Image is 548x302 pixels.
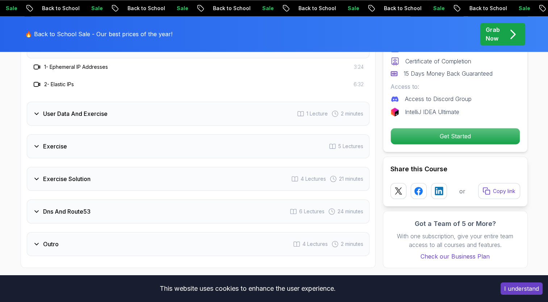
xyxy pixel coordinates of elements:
[511,5,534,12] p: Sale
[43,207,91,216] h3: Dns And Route53
[44,81,74,88] h3: 2 - Elastic IPs
[405,57,471,66] p: Certificate of Completion
[403,69,493,78] p: 15 Days Money Back Guaranteed
[459,186,465,195] p: or
[43,175,91,183] h3: Exercise Solution
[43,240,59,248] h3: Outro
[354,63,364,71] span: 3:24
[390,128,520,144] button: Get Started
[290,5,340,12] p: Back to School
[302,240,328,248] span: 4 Lectures
[405,108,459,116] p: IntelliJ IDEA Ultimate
[501,282,543,295] button: Accept cookies
[390,164,520,174] h2: Share this Course
[461,5,511,12] p: Back to School
[354,81,364,88] span: 6:32
[27,134,369,158] button: Exercise5 Lectures
[405,95,472,103] p: Access to Discord Group
[376,5,425,12] p: Back to School
[83,5,106,12] p: Sale
[425,5,448,12] p: Sale
[493,187,515,194] p: Copy link
[27,167,369,191] button: Exercise Solution4 Lectures 21 minutes
[254,5,277,12] p: Sale
[27,102,369,126] button: User Data And Exercise1 Lecture 2 minutes
[205,5,254,12] p: Back to School
[25,30,172,38] p: 🔥 Back to School Sale - Our best prices of the year!
[169,5,192,12] p: Sale
[43,142,67,151] h3: Exercise
[27,232,369,256] button: Outro4 Lectures 2 minutes
[478,183,520,199] button: Copy link
[486,25,500,43] p: Grab Now
[341,240,363,248] span: 2 minutes
[299,208,325,215] span: 6 Lectures
[340,5,363,12] p: Sale
[390,82,520,91] p: Access to:
[338,143,363,150] span: 5 Lectures
[390,231,520,249] p: With one subscription, give your entire team access to all courses and features.
[390,108,399,116] img: jetbrains logo
[301,175,326,183] span: 4 Lectures
[120,5,169,12] p: Back to School
[306,110,328,117] span: 1 Lecture
[338,208,363,215] span: 24 minutes
[339,175,363,183] span: 21 minutes
[391,128,520,144] p: Get Started
[390,252,520,260] a: Check our Business Plan
[44,63,108,71] h3: 1 - Ephemeral IP Addresses
[34,5,83,12] p: Back to School
[43,109,108,118] h3: User Data And Exercise
[27,200,369,223] button: Dns And Route536 Lectures 24 minutes
[341,110,363,117] span: 2 minutes
[390,218,520,228] h3: Got a Team of 5 or More?
[5,281,490,297] div: This website uses cookies to enhance the user experience.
